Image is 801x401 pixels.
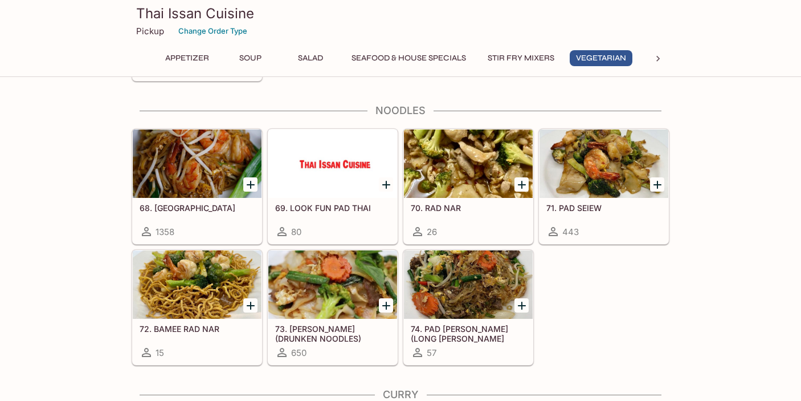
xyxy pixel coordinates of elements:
[132,388,669,401] h4: Curry
[243,177,258,192] button: Add 68. PAD THAI
[641,50,693,66] button: Noodles
[243,298,258,313] button: Add 72. BAMEE RAD NAR
[403,129,533,244] a: 70. RAD NAR26
[540,129,668,198] div: 71. PAD SEIEW
[132,129,262,244] a: 68. [GEOGRAPHIC_DATA]1358
[514,298,529,313] button: Add 74. PAD WOON SEN (LONG RICE NOODLE)
[403,250,533,365] a: 74. PAD [PERSON_NAME] (LONG [PERSON_NAME] NOODLE)57
[427,226,437,237] span: 26
[173,22,252,40] button: Change Order Type
[539,129,669,244] a: 71. PAD SEIEW443
[411,203,526,213] h5: 70. RAD NAR
[156,226,174,237] span: 1358
[268,129,397,198] div: 69. LOOK FUN PAD THAI
[224,50,276,66] button: Soup
[268,250,397,319] div: 73. KEE MAO (DRUNKEN NOODLES)
[427,347,436,358] span: 57
[291,226,301,237] span: 80
[133,129,261,198] div: 68. PAD THAI
[268,250,398,365] a: 73. [PERSON_NAME] (DRUNKEN NOODLES)650
[268,129,398,244] a: 69. LOOK FUN PAD THAI80
[156,347,164,358] span: 15
[275,203,390,213] h5: 69. LOOK FUN PAD THAI
[546,203,661,213] h5: 71. PAD SEIEW
[481,50,561,66] button: Stir Fry Mixers
[404,129,533,198] div: 70. RAD NAR
[133,250,261,319] div: 72. BAMEE RAD NAR
[140,324,255,334] h5: 72. BAMEE RAD NAR
[136,5,665,22] h3: Thai Issan Cuisine
[411,324,526,343] h5: 74. PAD [PERSON_NAME] (LONG [PERSON_NAME] NOODLE)
[379,298,393,313] button: Add 73. KEE MAO (DRUNKEN NOODLES)
[132,250,262,365] a: 72. BAMEE RAD NAR15
[345,50,472,66] button: Seafood & House Specials
[379,177,393,192] button: Add 69. LOOK FUN PAD THAI
[136,26,164,37] p: Pickup
[570,50,632,66] button: Vegetarian
[514,177,529,192] button: Add 70. RAD NAR
[285,50,336,66] button: Salad
[404,250,533,319] div: 74. PAD WOON SEN (LONG RICE NOODLE)
[132,104,669,117] h4: Noodles
[159,50,215,66] button: Appetizer
[275,324,390,343] h5: 73. [PERSON_NAME] (DRUNKEN NOODLES)
[650,177,664,192] button: Add 71. PAD SEIEW
[562,226,579,237] span: 443
[291,347,306,358] span: 650
[140,203,255,213] h5: 68. [GEOGRAPHIC_DATA]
